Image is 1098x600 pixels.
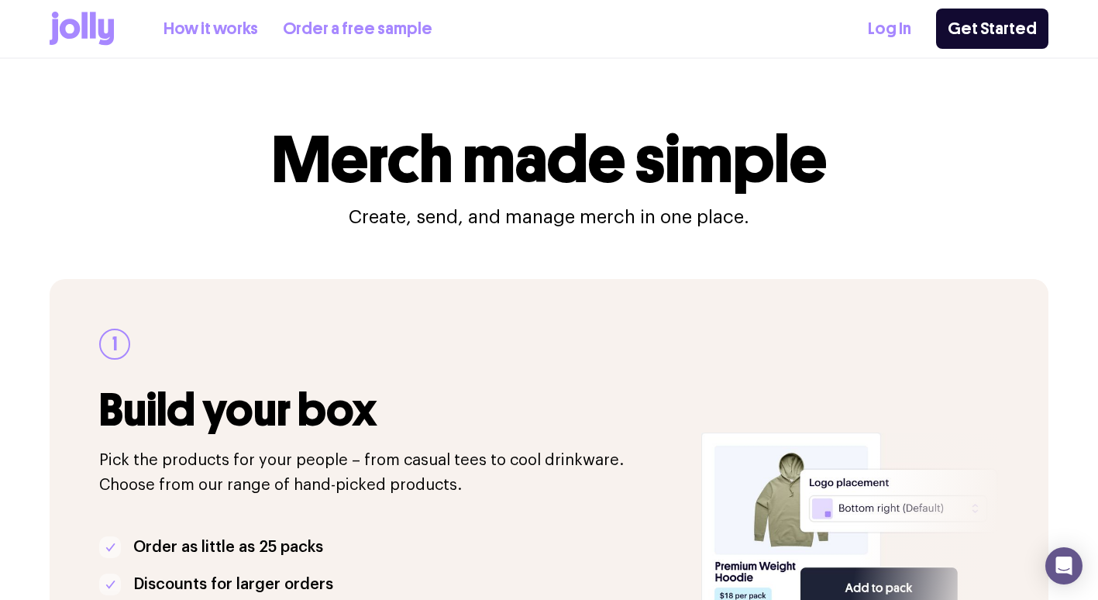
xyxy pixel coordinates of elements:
[868,16,911,42] a: Log In
[99,329,130,360] div: 1
[163,16,258,42] a: How it works
[349,205,749,229] p: Create, send, and manage merch in one place.
[936,9,1048,49] a: Get Started
[133,535,323,560] p: Order as little as 25 packs
[99,448,683,498] p: Pick the products for your people – from casual tees to cool drinkware. Choose from our range of ...
[272,127,827,192] h1: Merch made simple
[283,16,432,42] a: Order a free sample
[1045,547,1083,584] div: Open Intercom Messenger
[99,384,683,436] h3: Build your box
[133,572,333,597] p: Discounts for larger orders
